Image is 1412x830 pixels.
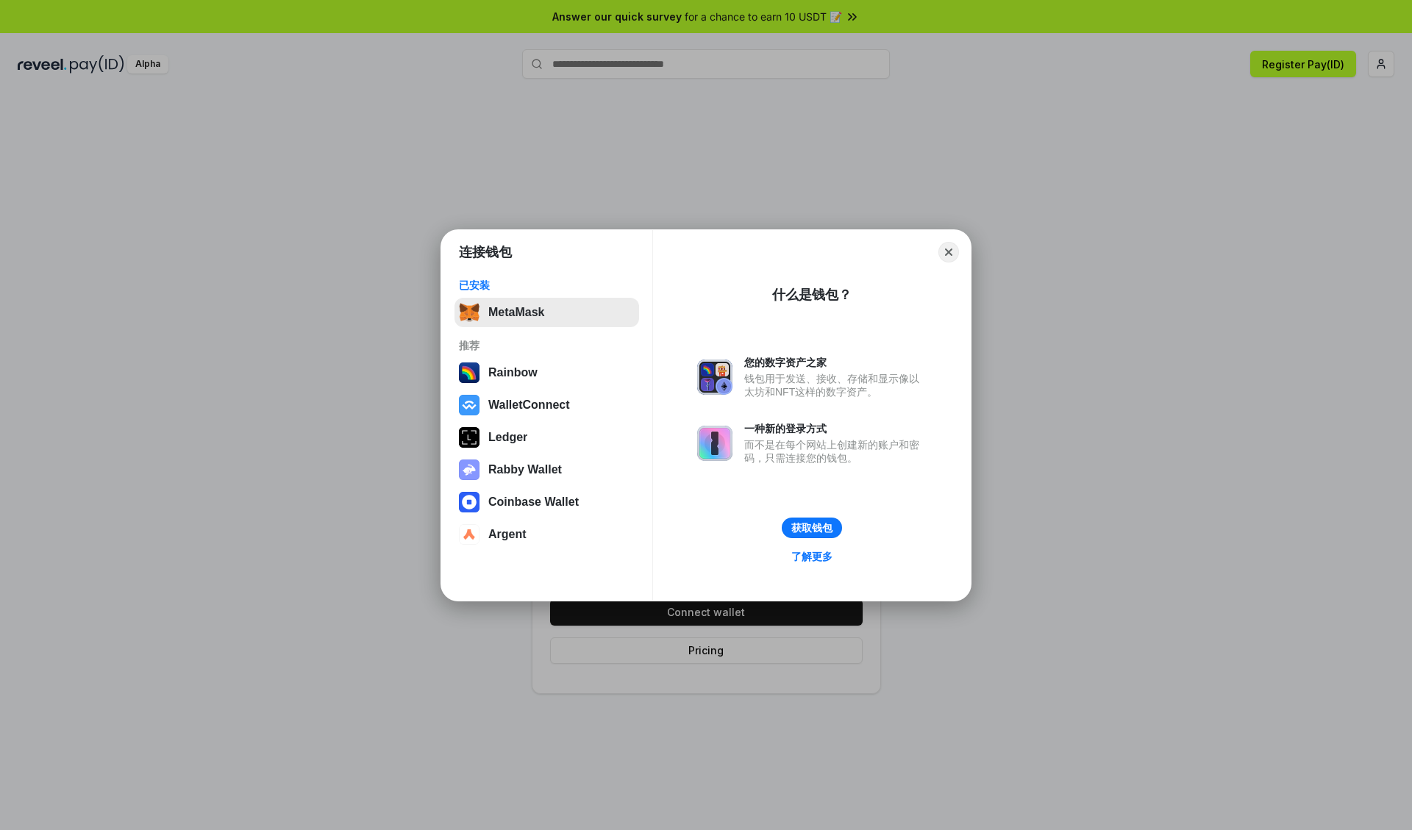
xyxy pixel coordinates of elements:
[488,398,570,412] div: WalletConnect
[459,459,479,480] img: svg+xml,%3Csvg%20xmlns%3D%22http%3A%2F%2Fwww.w3.org%2F2000%2Fsvg%22%20fill%3D%22none%22%20viewBox...
[459,524,479,545] img: svg+xml,%3Csvg%20width%3D%2228%22%20height%3D%2228%22%20viewBox%3D%220%200%2028%2028%22%20fill%3D...
[459,362,479,383] img: svg+xml,%3Csvg%20width%3D%22120%22%20height%3D%22120%22%20viewBox%3D%220%200%20120%20120%22%20fil...
[791,521,832,534] div: 获取钱包
[791,550,832,563] div: 了解更多
[488,496,579,509] div: Coinbase Wallet
[454,390,639,420] button: WalletConnect
[744,438,927,465] div: 而不是在每个网站上创建新的账户和密码，只需连接您的钱包。
[459,243,512,261] h1: 连接钱包
[744,372,927,398] div: 钱包用于发送、接收、存储和显示像以太坊和NFT这样的数字资产。
[744,422,927,435] div: 一种新的登录方式
[697,426,732,461] img: svg+xml,%3Csvg%20xmlns%3D%22http%3A%2F%2Fwww.w3.org%2F2000%2Fsvg%22%20fill%3D%22none%22%20viewBox...
[459,279,635,292] div: 已安装
[454,455,639,484] button: Rabby Wallet
[782,518,842,538] button: 获取钱包
[459,302,479,323] img: svg+xml,%3Csvg%20fill%3D%22none%22%20height%3D%2233%22%20viewBox%3D%220%200%2035%2033%22%20width%...
[459,427,479,448] img: svg+xml,%3Csvg%20xmlns%3D%22http%3A%2F%2Fwww.w3.org%2F2000%2Fsvg%22%20width%3D%2228%22%20height%3...
[459,395,479,415] img: svg+xml,%3Csvg%20width%3D%2228%22%20height%3D%2228%22%20viewBox%3D%220%200%2028%2028%22%20fill%3D...
[454,487,639,517] button: Coinbase Wallet
[488,306,544,319] div: MetaMask
[488,528,527,541] div: Argent
[454,298,639,327] button: MetaMask
[772,286,852,304] div: 什么是钱包？
[454,358,639,387] button: Rainbow
[697,359,732,395] img: svg+xml,%3Csvg%20xmlns%3D%22http%3A%2F%2Fwww.w3.org%2F2000%2Fsvg%22%20fill%3D%22none%22%20viewBox...
[488,366,538,379] div: Rainbow
[454,520,639,549] button: Argent
[454,423,639,452] button: Ledger
[744,356,927,369] div: 您的数字资产之家
[938,242,959,262] button: Close
[782,547,841,566] a: 了解更多
[488,463,562,476] div: Rabby Wallet
[459,492,479,512] img: svg+xml,%3Csvg%20width%3D%2228%22%20height%3D%2228%22%20viewBox%3D%220%200%2028%2028%22%20fill%3D...
[488,431,527,444] div: Ledger
[459,339,635,352] div: 推荐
